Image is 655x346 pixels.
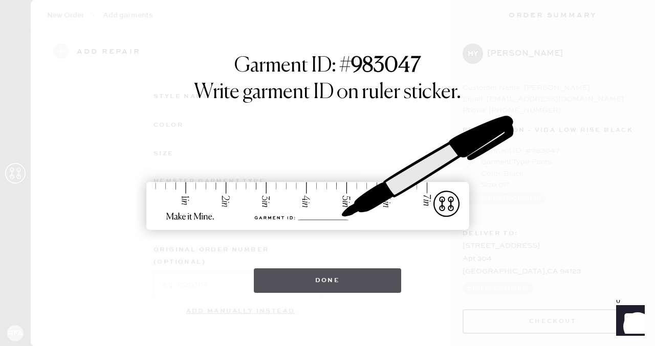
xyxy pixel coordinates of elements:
h1: Garment ID: # [234,54,421,80]
iframe: Front Chat [606,300,650,344]
img: ruler-sticker-sharpie.svg [136,89,519,258]
strong: 983047 [351,56,421,76]
h1: Write garment ID on ruler sticker. [194,80,461,105]
button: Done [254,268,402,293]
